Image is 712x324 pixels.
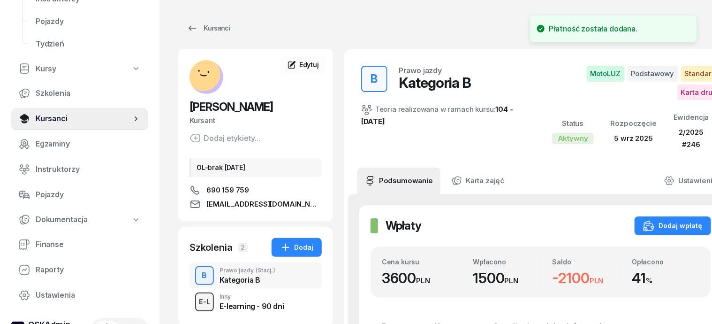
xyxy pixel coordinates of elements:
[220,268,275,273] div: Prawo jazdy
[189,262,322,289] button: BPrawo jazdy(Stacj.)Kategoria B
[473,270,540,287] div: 1500
[189,185,322,196] a: 690 159 759
[28,33,148,55] a: Tydzień
[36,113,131,125] span: Kursanci
[238,243,248,252] span: 2
[361,103,530,128] div: Teoria realizowana w ramach kursu:
[195,296,214,308] div: E-L
[36,239,141,251] span: Finanse
[28,10,148,33] a: Pojazdy
[590,276,604,285] small: PLN
[587,66,625,82] span: MotoLUZ
[614,134,653,143] span: 5 wrz 2025
[11,259,148,281] a: Raporty
[11,284,148,307] a: Ustawienia
[220,294,284,300] div: Inny
[178,19,238,38] a: Kursanci
[195,293,214,311] button: E-L
[367,69,382,88] div: B
[36,214,88,226] span: Dokumentacja
[36,63,56,75] span: Kursy
[674,111,709,123] div: Ewidencja
[632,270,699,287] div: 41
[553,258,620,266] div: Saldo
[552,117,594,130] div: Status
[11,108,148,130] a: Kursanci
[189,199,322,210] a: [EMAIL_ADDRESS][DOMAIN_NAME]
[552,133,594,144] div: Aktywny
[280,242,313,253] div: Dodaj
[444,168,512,194] a: Karta zajęć
[505,276,519,285] small: PLN
[361,105,513,126] a: 104 - [DATE]
[220,302,284,310] div: E-learning - 90 dni
[632,258,699,266] div: Opłacono
[361,66,387,92] button: B
[646,276,652,285] small: %
[553,270,620,287] div: -2100
[189,100,273,114] span: [PERSON_NAME]
[386,218,421,233] h2: Wpłaty
[256,268,275,273] span: (Stacj.)
[357,168,440,194] a: Podsumowanie
[189,289,322,315] button: E-LInnyE-learning - 90 dni
[11,184,148,206] a: Pojazdy
[11,158,148,181] a: Instruktorzy
[549,23,637,34] div: Płatność została dodana.
[36,189,141,201] span: Pojazdy
[399,74,471,91] div: Kategoria B
[36,38,141,50] span: Tydzień
[399,67,442,74] div: Prawo jazdy
[382,258,461,266] div: Cena kursu
[635,216,711,235] button: Dodaj wpłatę
[11,133,148,155] a: Egzaminy
[11,233,148,256] a: Finanse
[280,56,326,73] a: Edytuj
[187,23,230,34] div: Kursanci
[206,199,322,210] span: [EMAIL_ADDRESS][DOMAIN_NAME]
[611,117,657,130] div: Rozpoczęcie
[11,209,148,231] a: Dokumentacja
[674,126,709,150] div: 2/2025 #246
[643,220,703,231] div: Dodaj wpłatę
[36,138,141,150] span: Egzaminy
[36,264,141,276] span: Raporty
[36,163,141,176] span: Instruktorzy
[198,268,211,284] div: B
[206,185,249,196] span: 690 159 759
[628,66,678,82] span: Podstawowy
[195,266,214,285] button: B
[416,276,430,285] small: PLN
[11,82,148,105] a: Szkolenia
[382,270,461,287] div: 3600
[272,238,322,257] button: Dodaj
[220,276,275,284] div: Kategoria B
[189,115,322,127] div: Kursant
[189,158,322,177] div: OL-brak [DATE]
[189,241,233,254] div: Szkolenia
[189,132,260,144] button: Dodaj etykiety...
[36,289,141,301] span: Ustawienia
[36,15,141,28] span: Pojazdy
[11,58,148,80] a: Kursy
[36,87,141,100] span: Szkolenia
[299,61,319,69] span: Edytuj
[473,258,540,266] div: Wpłacono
